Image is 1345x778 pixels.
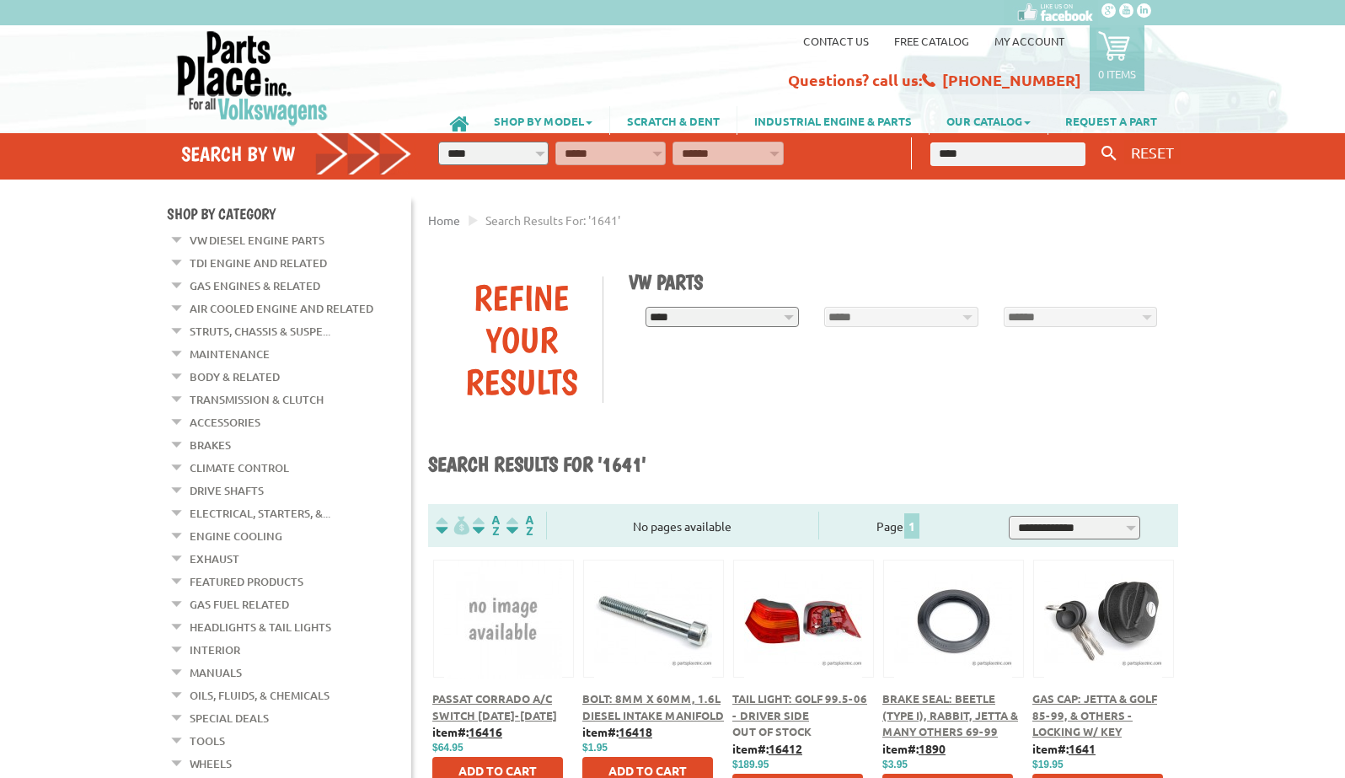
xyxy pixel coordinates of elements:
[582,724,652,739] b: item#:
[1090,25,1144,91] a: 0 items
[190,707,269,729] a: Special Deals
[190,320,330,342] a: Struts, Chassis & Suspe...
[1032,691,1157,738] a: Gas Cap: Jetta & Golf 85-99, & Others - Locking w/ Key
[732,724,812,738] span: Out of stock
[882,741,946,756] b: item#:
[485,212,620,228] span: Search results for: '1641'
[1032,759,1064,770] span: $19.95
[190,730,225,752] a: Tools
[894,34,969,48] a: Free Catalog
[190,480,264,502] a: Drive Shafts
[930,106,1048,135] a: OUR CATALOG
[190,684,330,706] a: Oils, Fluids, & Chemicals
[428,452,1178,479] h1: Search results for '1641'
[882,691,1018,738] a: Brake Seal: Beetle (Type I), Rabbit, Jetta & Many Others 69-99
[190,411,260,433] a: Accessories
[469,724,502,739] u: 16416
[882,759,908,770] span: $3.95
[190,639,240,661] a: Interior
[1032,741,1096,756] b: item#:
[904,513,919,539] span: 1
[167,205,411,223] h4: Shop By Category
[610,106,737,135] a: SCRATCH & DENT
[181,142,412,166] h4: Search by VW
[175,30,330,126] img: Parts Place Inc!
[432,742,464,754] span: $64.95
[469,516,503,535] img: Sort by Headline
[190,389,324,410] a: Transmission & Clutch
[818,512,979,539] div: Page
[190,275,320,297] a: Gas Engines & Related
[732,691,867,722] a: Tail Light: Golf 99.5-06 - Driver Side
[732,759,769,770] span: $189.95
[190,298,373,319] a: Air Cooled Engine and Related
[608,763,687,778] span: Add to Cart
[619,724,652,739] u: 16418
[803,34,869,48] a: Contact us
[432,691,557,722] a: Passat Corrado A/C Switch [DATE]-[DATE]
[769,741,802,756] u: 16412
[190,502,330,524] a: Electrical, Starters, &...
[190,571,303,593] a: Featured Products
[190,616,331,638] a: Headlights & Tail Lights
[190,525,282,547] a: Engine Cooling
[1096,140,1122,168] button: Keyword Search
[582,742,608,754] span: $1.95
[547,518,818,535] div: No pages available
[190,434,231,456] a: Brakes
[190,753,232,775] a: Wheels
[1131,143,1174,161] span: RESET
[190,229,324,251] a: VW Diesel Engine Parts
[629,270,1166,294] h1: VW Parts
[190,457,289,479] a: Climate Control
[432,724,502,739] b: item#:
[919,741,946,756] u: 1890
[190,593,289,615] a: Gas Fuel Related
[190,662,242,684] a: Manuals
[477,106,609,135] a: SHOP BY MODEL
[190,252,327,274] a: TDI Engine and Related
[994,34,1064,48] a: My Account
[428,212,460,228] a: Home
[441,276,603,403] div: Refine Your Results
[1069,741,1096,756] u: 1641
[732,741,802,756] b: item#:
[1098,67,1136,81] p: 0 items
[1048,106,1174,135] a: REQUEST A PART
[458,763,537,778] span: Add to Cart
[190,548,239,570] a: Exhaust
[737,106,929,135] a: INDUSTRIAL ENGINE & PARTS
[582,691,724,722] a: Bolt: 8mm x 60mm, 1.6L Diesel Intake Manifold
[1124,140,1181,164] button: RESET
[503,516,537,535] img: Sort by Sales Rank
[190,343,270,365] a: Maintenance
[190,366,280,388] a: Body & Related
[436,516,469,535] img: filterpricelow.svg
